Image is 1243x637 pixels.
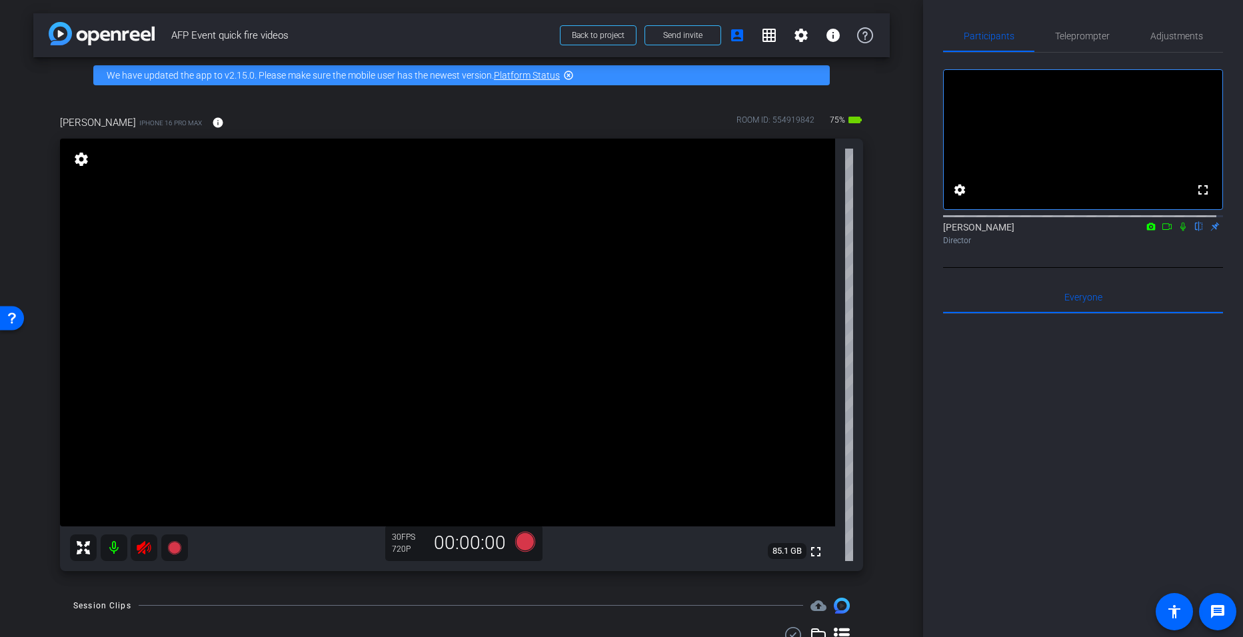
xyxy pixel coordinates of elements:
[1055,31,1110,41] span: Teleprompter
[810,598,826,614] mat-icon: cloud_upload
[1191,220,1207,232] mat-icon: flip
[943,221,1223,247] div: [PERSON_NAME]
[663,30,702,41] span: Send invite
[49,22,155,45] img: app-logo
[808,544,824,560] mat-icon: fullscreen
[401,532,415,542] span: FPS
[1150,31,1203,41] span: Adjustments
[768,543,806,559] span: 85.1 GB
[644,25,721,45] button: Send invite
[494,70,560,81] a: Platform Status
[1210,604,1226,620] mat-icon: message
[825,27,841,43] mat-icon: info
[729,27,745,43] mat-icon: account_box
[425,532,515,554] div: 00:00:00
[793,27,809,43] mat-icon: settings
[736,114,814,133] div: ROOM ID: 554919842
[761,27,777,43] mat-icon: grid_on
[392,532,425,542] div: 30
[73,599,131,612] div: Session Clips
[952,182,968,198] mat-icon: settings
[1064,293,1102,302] span: Everyone
[1166,604,1182,620] mat-icon: accessibility
[1195,182,1211,198] mat-icon: fullscreen
[212,117,224,129] mat-icon: info
[943,235,1223,247] div: Director
[560,25,636,45] button: Back to project
[810,598,826,614] span: Destinations for your clips
[60,115,136,130] span: [PERSON_NAME]
[72,151,91,167] mat-icon: settings
[572,31,624,40] span: Back to project
[563,70,574,81] mat-icon: highlight_off
[964,31,1014,41] span: Participants
[834,598,850,614] img: Session clips
[847,112,863,128] mat-icon: battery_std
[139,118,202,128] span: iPhone 16 Pro Max
[171,22,552,49] span: AFP Event quick fire videos
[93,65,830,85] div: We have updated the app to v2.15.0. Please make sure the mobile user has the newest version.
[392,544,425,554] div: 720P
[828,109,847,131] span: 75%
